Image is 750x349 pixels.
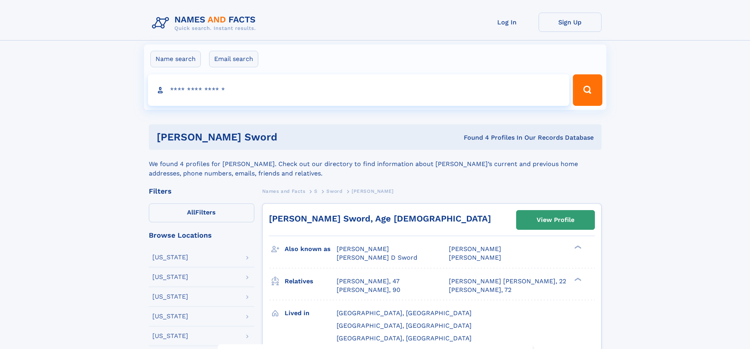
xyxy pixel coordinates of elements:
div: Filters [149,188,254,195]
h1: [PERSON_NAME] Sword [157,132,370,142]
label: Email search [209,51,258,67]
div: Found 4 Profiles In Our Records Database [370,133,594,142]
span: [PERSON_NAME] [449,245,501,253]
a: [PERSON_NAME], 90 [337,286,400,294]
span: [PERSON_NAME] [449,254,501,261]
a: Log In [476,13,539,32]
input: search input [148,74,570,106]
span: Sword [326,188,343,194]
a: Names and Facts [262,186,306,196]
span: All [187,209,195,216]
span: S [314,188,318,194]
a: [PERSON_NAME] Sword, Age [DEMOGRAPHIC_DATA] [269,214,491,223]
a: View Profile [517,211,594,229]
span: [GEOGRAPHIC_DATA], [GEOGRAPHIC_DATA] [337,322,472,329]
span: [PERSON_NAME] [352,188,394,194]
h3: Relatives [285,275,337,288]
div: ❯ [572,277,582,282]
a: [PERSON_NAME], 47 [337,277,400,286]
span: [PERSON_NAME] D Sword [337,254,417,261]
div: [US_STATE] [152,254,188,260]
img: Logo Names and Facts [149,13,262,34]
label: Filters [149,203,254,222]
a: [PERSON_NAME], 72 [449,286,511,294]
button: Search Button [573,74,602,106]
div: [US_STATE] [152,313,188,319]
label: Name search [150,51,201,67]
div: View Profile [537,211,574,229]
div: [US_STATE] [152,294,188,300]
a: S [314,186,318,196]
a: [PERSON_NAME] [PERSON_NAME], 22 [449,277,566,286]
a: Sign Up [539,13,602,32]
div: [US_STATE] [152,333,188,339]
h3: Lived in [285,307,337,320]
div: Browse Locations [149,232,254,239]
div: ❯ [572,245,582,250]
div: [US_STATE] [152,274,188,280]
span: [GEOGRAPHIC_DATA], [GEOGRAPHIC_DATA] [337,334,472,342]
a: Sword [326,186,343,196]
span: [GEOGRAPHIC_DATA], [GEOGRAPHIC_DATA] [337,309,472,317]
div: We found 4 profiles for [PERSON_NAME]. Check out our directory to find information about [PERSON_... [149,150,602,178]
h3: Also known as [285,242,337,256]
span: [PERSON_NAME] [337,245,389,253]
